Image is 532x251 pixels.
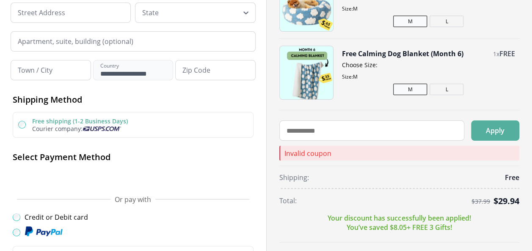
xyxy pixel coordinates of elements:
[393,16,427,27] button: M
[13,94,254,105] h2: Shipping Method
[13,169,254,186] iframe: Secure payment button frame
[393,84,427,95] button: M
[279,196,297,205] span: Total:
[430,16,463,27] button: L
[430,84,463,95] button: L
[32,125,83,133] span: Courier company:
[342,49,463,58] button: Free Calming Dog Blanket (Month 6)
[328,213,471,232] p: Your discount has successfully been applied! You’ve saved $ 8.05 + FREE 3 Gifts!
[342,73,515,80] span: Size: M
[279,146,520,161] div: Invalid coupon
[83,126,121,131] img: Usps courier company
[13,151,254,163] h2: Select Payment Method
[25,226,63,237] img: Paypal
[505,173,519,182] span: Free
[280,46,333,99] img: Free Calming Dog Blanket (Month 6)
[279,173,309,182] span: Shipping:
[342,5,515,12] span: Size: M
[25,213,88,222] label: Credit or Debit card
[32,117,128,125] label: Free shipping (1-2 Business Days)
[471,198,490,205] span: $ 37.99
[493,50,499,58] span: 1 x
[493,195,519,207] span: $ 29.94
[115,195,151,204] span: Or pay with
[342,61,515,69] span: Choose Size:
[471,120,519,141] button: Apply
[499,49,515,58] span: FREE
